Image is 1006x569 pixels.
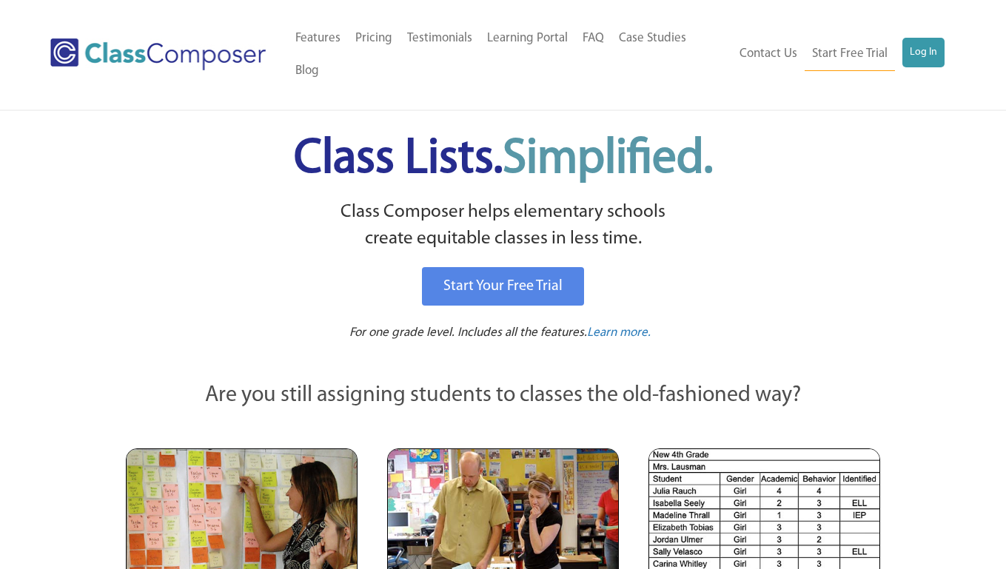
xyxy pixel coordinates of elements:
span: For one grade level. Includes all the features. [349,326,587,339]
a: Testimonials [400,22,480,55]
a: Start Free Trial [805,38,895,71]
img: Class Composer [50,38,266,70]
p: Are you still assigning students to classes the old-fashioned way? [126,380,881,412]
span: Start Your Free Trial [443,279,563,294]
a: FAQ [575,22,611,55]
a: Pricing [348,22,400,55]
span: Learn more. [587,326,651,339]
a: Log In [902,38,945,67]
a: Blog [288,55,326,87]
span: Class Lists. [294,135,713,184]
span: Simplified. [503,135,713,184]
a: Start Your Free Trial [422,267,584,306]
nav: Header Menu [288,22,730,87]
nav: Header Menu [729,38,945,71]
a: Learning Portal [480,22,575,55]
a: Case Studies [611,22,694,55]
a: Contact Us [732,38,805,70]
a: Learn more. [587,324,651,343]
a: Features [288,22,348,55]
p: Class Composer helps elementary schools create equitable classes in less time. [124,199,883,253]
